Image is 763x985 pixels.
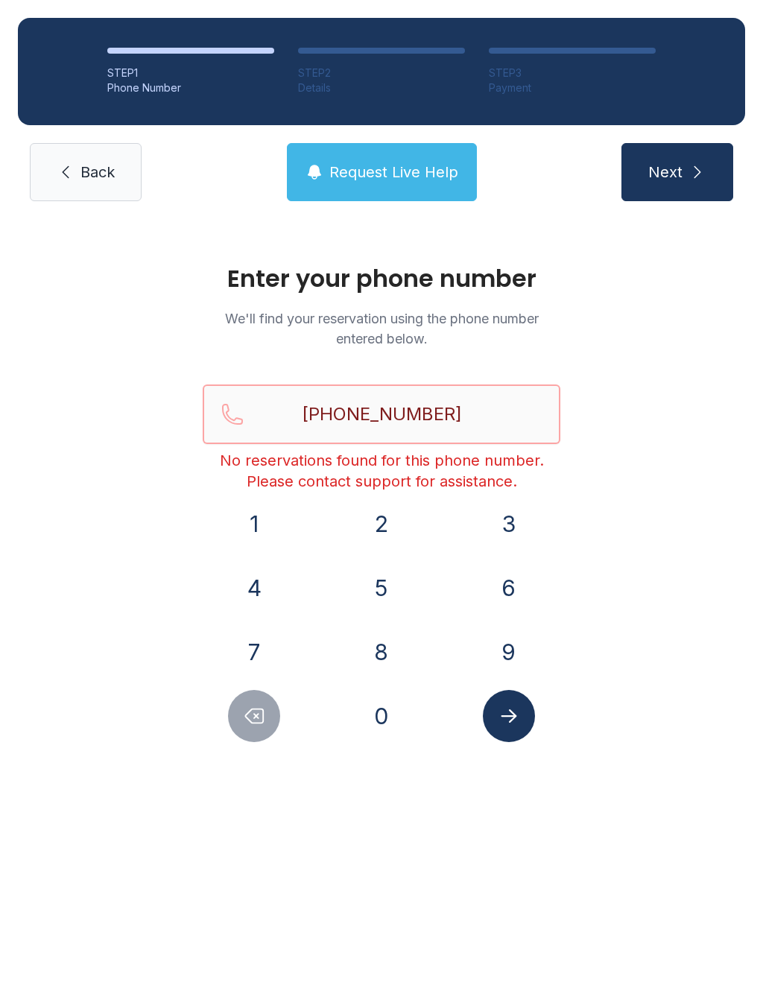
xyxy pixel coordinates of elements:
[483,562,535,614] button: 6
[203,267,560,291] h1: Enter your phone number
[648,162,683,183] span: Next
[355,626,408,678] button: 8
[329,162,458,183] span: Request Live Help
[107,80,274,95] div: Phone Number
[489,66,656,80] div: STEP 3
[203,450,560,492] div: No reservations found for this phone number. Please contact support for assistance.
[228,498,280,550] button: 1
[483,498,535,550] button: 3
[228,690,280,742] button: Delete number
[107,66,274,80] div: STEP 1
[298,80,465,95] div: Details
[203,384,560,444] input: Reservation phone number
[489,80,656,95] div: Payment
[203,308,560,349] p: We'll find your reservation using the phone number entered below.
[355,690,408,742] button: 0
[355,498,408,550] button: 2
[483,626,535,678] button: 9
[228,562,280,614] button: 4
[483,690,535,742] button: Submit lookup form
[228,626,280,678] button: 7
[355,562,408,614] button: 5
[298,66,465,80] div: STEP 2
[80,162,115,183] span: Back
